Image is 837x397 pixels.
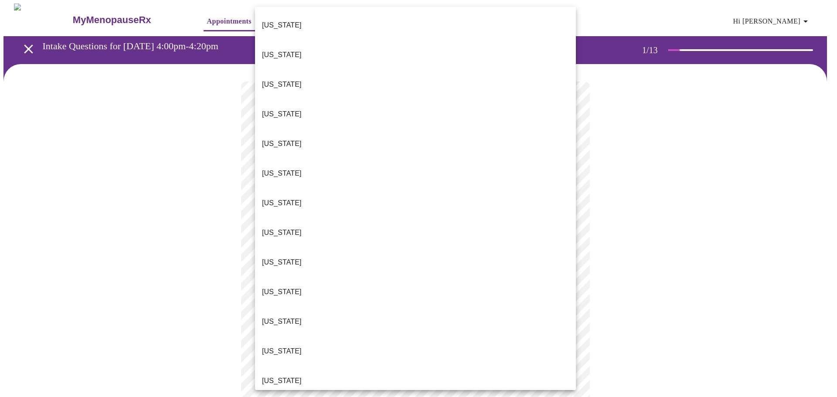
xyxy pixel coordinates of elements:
p: [US_STATE] [262,79,302,90]
p: [US_STATE] [262,109,302,119]
p: [US_STATE] [262,287,302,297]
p: [US_STATE] [262,316,302,327]
p: [US_STATE] [262,257,302,268]
p: [US_STATE] [262,139,302,149]
p: [US_STATE] [262,376,302,386]
p: [US_STATE] [262,346,302,356]
p: [US_STATE] [262,198,302,208]
p: [US_STATE] [262,227,302,238]
p: [US_STATE] [262,20,302,31]
p: [US_STATE] [262,168,302,179]
p: [US_STATE] [262,50,302,60]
